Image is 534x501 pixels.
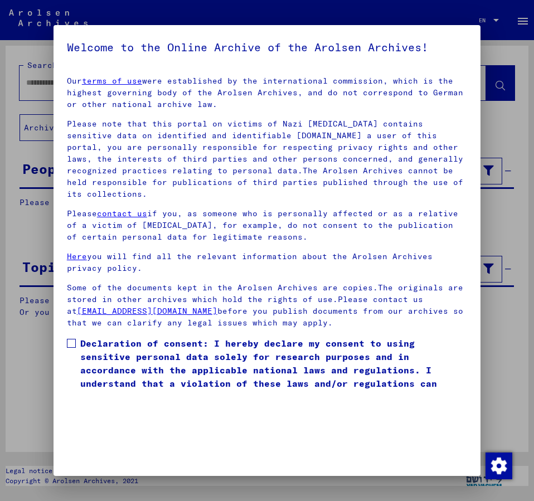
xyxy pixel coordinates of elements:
p: you will find all the relevant information about the Arolsen Archives privacy policy. [67,251,467,274]
span: Declaration of consent: I hereby declare my consent to using sensitive personal data solely for r... [80,337,467,403]
a: contact us [97,208,147,218]
a: [EMAIL_ADDRESS][DOMAIN_NAME] [77,306,217,316]
h5: Welcome to the Online Archive of the Arolsen Archives! [67,38,467,56]
a: Here [67,251,87,261]
div: Change consent [485,452,512,479]
p: Please if you, as someone who is personally affected or as a relative of a victim of [MEDICAL_DAT... [67,208,467,243]
p: Some of the documents kept in the Arolsen Archives are copies.The originals are stored in other a... [67,282,467,329]
a: terms of use [82,76,142,86]
p: Our were established by the international commission, which is the highest governing body of the ... [67,75,467,110]
p: Please note that this portal on victims of Nazi [MEDICAL_DATA] contains sensitive data on identif... [67,118,467,200]
img: Change consent [486,453,512,479]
